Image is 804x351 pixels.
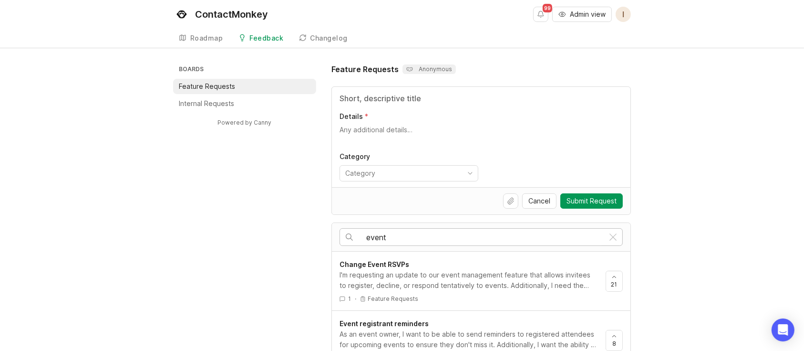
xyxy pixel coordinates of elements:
[528,196,550,206] span: Cancel
[368,295,418,303] p: Feature Requests
[340,125,623,144] textarea: Details
[216,117,273,128] a: Powered by Canny
[293,29,354,48] a: Changelog
[340,319,429,328] span: Event registrant reminders
[366,232,604,243] input: Search…
[570,10,606,19] span: Admin view
[340,329,598,350] div: As an event owner, I want to be able to send reminders to registered attendees for upcoming event...
[250,35,284,42] div: Feedback
[552,7,612,22] button: Admin view
[340,270,598,291] div: I'm requesting an update to our event management feature that allows invitees to register, declin...
[190,35,223,42] div: Roadmap
[522,193,557,209] button: Cancel
[772,319,794,341] div: Open Intercom Messenger
[543,4,552,12] span: 99
[345,168,462,179] input: Category
[173,96,316,111] a: Internal Requests
[340,112,363,121] p: Details
[606,271,623,292] button: 21
[340,165,478,181] div: toggle menu
[355,295,356,303] div: ·
[611,280,618,288] span: 21
[195,10,268,19] div: ContactMonkey
[463,170,478,177] svg: toggle icon
[567,196,617,206] span: Submit Request
[406,65,452,73] p: Anonymous
[173,29,229,48] a: Roadmap
[173,6,190,23] img: ContactMonkey logo
[503,193,518,209] button: Upload file
[179,99,234,108] p: Internal Requests
[340,152,478,161] p: Category
[616,7,631,22] button: I
[340,259,606,303] a: Change Event RSVPsI'm requesting an update to our event management feature that allows invitees t...
[340,93,623,104] input: Title
[533,7,548,22] button: Notifications
[348,295,351,303] span: 1
[179,82,235,91] p: Feature Requests
[331,64,399,75] h1: Feature Requests
[177,64,316,77] h3: Boards
[340,260,409,268] span: Change Event RSVPs
[233,29,289,48] a: Feedback
[560,193,623,209] button: Submit Request
[612,340,616,348] span: 8
[622,9,624,20] span: I
[606,330,623,351] button: 8
[173,79,316,94] a: Feature Requests
[310,35,348,42] div: Changelog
